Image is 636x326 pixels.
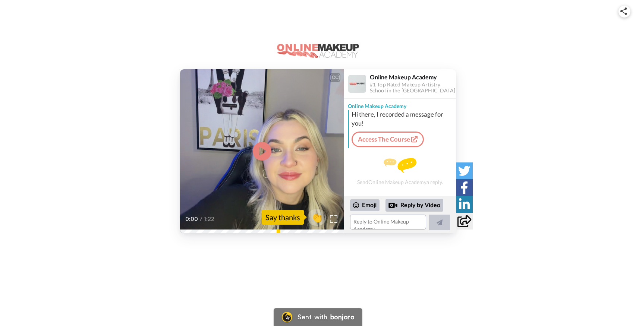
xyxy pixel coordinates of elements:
[330,74,340,81] div: CC
[200,215,202,224] span: /
[308,211,326,223] span: 👏
[370,82,456,94] div: #1 Top Rated Makeup Artistry School in the [GEOGRAPHIC_DATA]
[620,7,627,15] img: ic_share.svg
[330,215,337,223] img: Full screen
[370,73,456,80] div: Online Makeup Academy
[262,210,304,225] div: Say thanks
[204,215,217,224] span: 1:22
[388,201,397,210] div: Reply by Video
[350,199,380,211] div: Emoji
[348,75,366,93] img: Profile Image
[384,158,416,173] img: message.svg
[185,215,198,224] span: 0:00
[352,110,454,128] div: Hi there, I recorded a message for you!
[308,209,326,226] button: 👏
[385,199,443,212] div: Reply by Video
[344,99,456,110] div: Online Makeup Academy
[277,44,359,58] img: logo
[344,151,456,192] div: Send Online Makeup Academy a reply.
[352,132,424,147] a: Access The Course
